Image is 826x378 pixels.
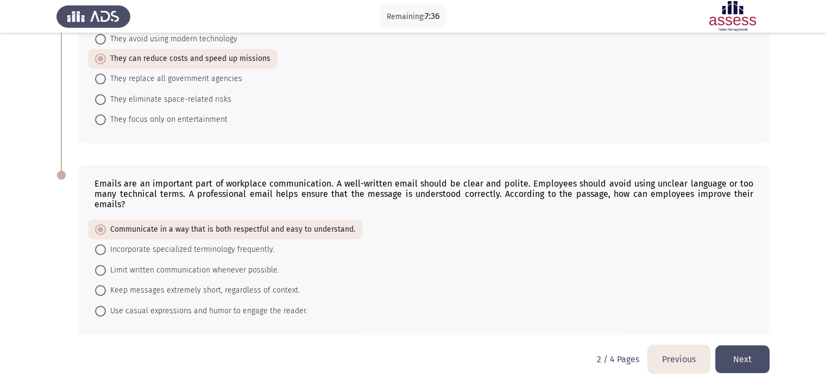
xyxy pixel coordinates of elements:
[106,52,270,65] span: They can reduce costs and speed up missions
[597,354,639,364] p: 2 / 4 Pages
[106,243,274,256] span: Incorporate specialized terminology frequently.
[56,1,130,32] img: Assess Talent Management logo
[106,264,279,277] span: Limit written communication whenever possible.
[106,223,355,236] span: Communicate in a way that is both respectful and easy to understand.
[387,10,440,23] p: Remaining:
[106,284,300,297] span: Keep messages extremely short, regardless of context.
[106,305,307,318] span: Use casual expressions and humor to engage the reader.
[696,1,770,32] img: Assessment logo of ASSESS English Language Assessment (3 Module) (Ba - IB)
[106,72,242,85] span: They replace all government agencies
[94,178,753,209] div: Emails are an important part of workplace communication. A well-written email should be clear and...
[106,33,237,46] span: They avoid using modern technology
[106,113,228,126] span: They focus only on entertainment
[648,345,710,373] button: load previous page
[715,345,770,373] button: load next page
[425,11,440,21] span: 7:36
[106,93,231,106] span: They eliminate space-related risks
